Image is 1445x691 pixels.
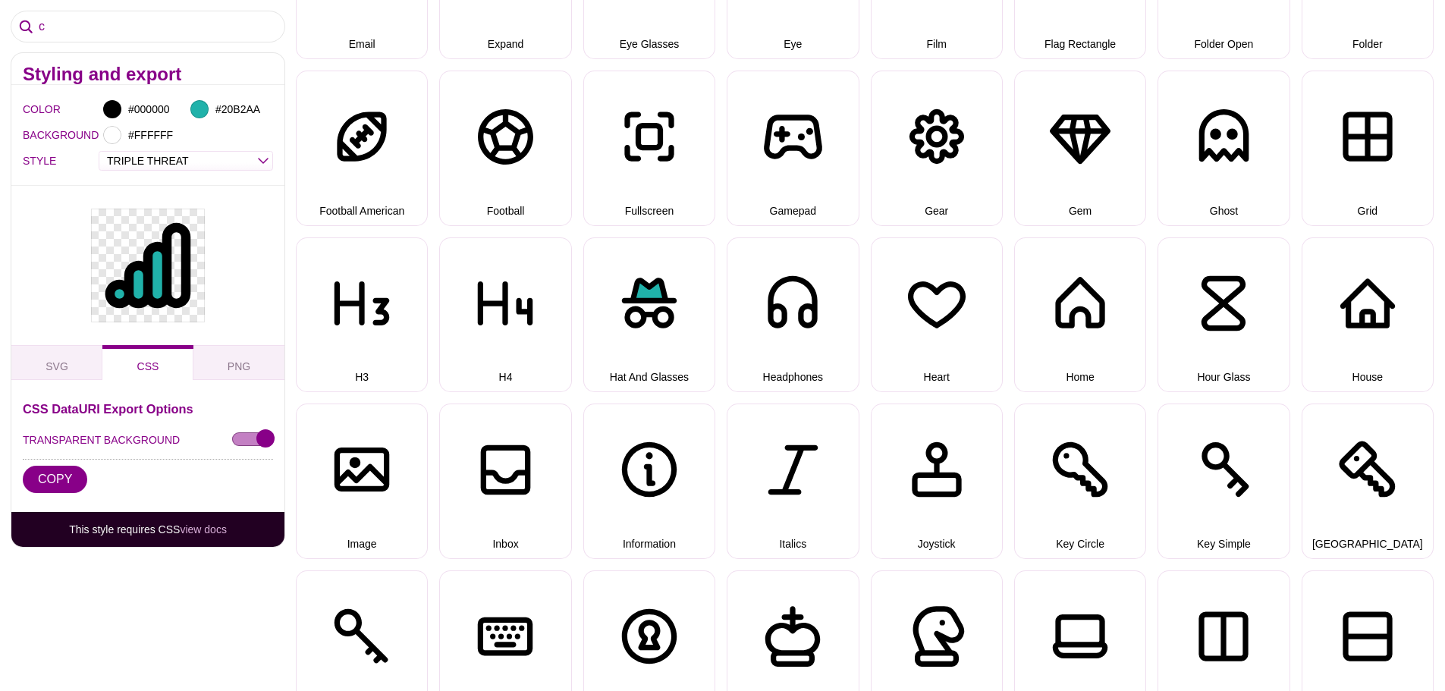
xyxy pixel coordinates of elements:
[1302,237,1434,392] button: House
[23,125,42,145] label: BACKGROUND
[23,523,273,536] p: This style requires CSS
[11,345,102,380] button: SVG
[296,237,428,392] button: H3
[1158,71,1290,225] button: Ghost
[23,99,42,119] label: COLOR
[296,404,428,558] button: Image
[23,403,273,415] h3: CSS DataURI Export Options
[1158,404,1290,558] button: Key Simple
[193,345,284,380] button: PNG
[1014,404,1146,558] button: Key Circle
[1302,71,1434,225] button: Grid
[23,430,180,450] label: TRANSPARENT BACKGROUND
[11,11,284,42] input: Search Icons
[583,71,715,225] button: Fullscreen
[180,523,226,536] a: view docs
[871,71,1003,225] button: Gear
[23,151,42,171] label: STYLE
[439,237,571,392] button: H4
[1014,237,1146,392] button: Home
[23,466,87,493] button: COPY
[296,71,428,225] button: Football American
[727,237,859,392] button: Headphones
[871,237,1003,392] button: Heart
[583,237,715,392] button: Hat And Glasses
[46,360,68,372] span: SVG
[727,71,859,225] button: Gamepad
[727,404,859,558] button: Italics
[583,404,715,558] button: Information
[23,68,273,80] h2: Styling and export
[439,71,571,225] button: Football
[228,360,250,372] span: PNG
[1302,404,1434,558] button: [GEOGRAPHIC_DATA]
[1014,71,1146,225] button: Gem
[439,404,571,558] button: Inbox
[1158,237,1290,392] button: Hour Glass
[871,404,1003,558] button: Joystick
